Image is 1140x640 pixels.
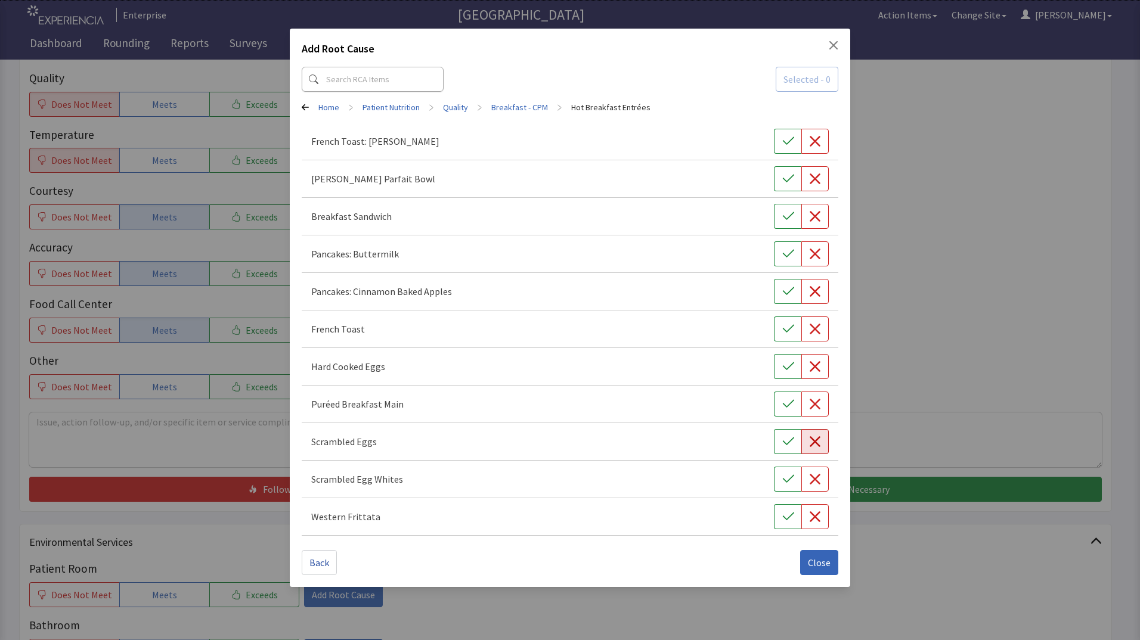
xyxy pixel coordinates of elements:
p: Scrambled Eggs [311,434,377,449]
button: Back [302,550,337,575]
a: Patient Nutrition [363,101,420,113]
span: Back [309,555,329,570]
p: [PERSON_NAME] Parfait Bowl [311,172,435,186]
span: > [478,95,482,119]
span: > [349,95,353,119]
a: Hot Breakfast Entrées [571,101,650,113]
a: Home [318,101,339,113]
p: French Toast: [PERSON_NAME] [311,134,439,148]
span: Close [808,555,831,570]
button: Close [800,550,838,575]
button: Close [829,41,838,50]
p: Western Frittata [311,509,380,524]
h2: Add Root Cause [302,41,374,62]
input: Search RCA Items [302,67,444,92]
p: Hard Cooked Eggs [311,359,385,374]
p: Puréed Breakfast Main [311,397,404,411]
p: French Toast [311,322,365,336]
a: Breakfast - CPM [491,101,548,113]
p: Breakfast Sandwich [311,209,392,223]
span: > [557,95,562,119]
p: Scrambled Egg Whites [311,472,403,486]
a: Quality [443,101,468,113]
span: > [429,95,433,119]
p: Pancakes: Buttermilk [311,247,399,261]
p: Pancakes: Cinnamon Baked Apples [311,284,452,299]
